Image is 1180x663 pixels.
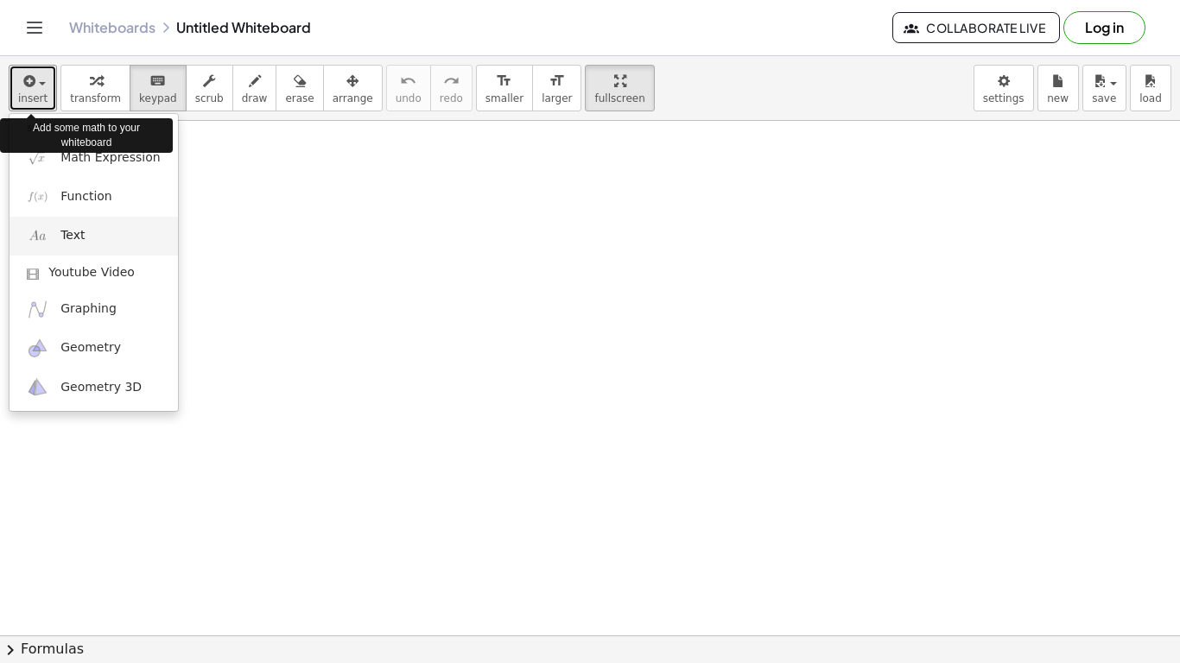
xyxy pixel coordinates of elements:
button: erase [276,65,323,111]
span: keypad [139,92,177,104]
a: Function [10,177,178,216]
button: transform [60,65,130,111]
a: Math Expression [10,138,178,177]
span: Youtube Video [48,264,135,281]
span: new [1047,92,1069,104]
span: smaller [485,92,523,104]
span: redo [440,92,463,104]
button: Log in [1063,11,1145,44]
span: Geometry [60,339,121,357]
span: scrub [195,92,224,104]
span: load [1139,92,1162,104]
span: insert [18,92,48,104]
button: redoredo [430,65,473,111]
button: draw [232,65,277,111]
button: Collaborate Live [892,12,1060,43]
img: ggb-3d.svg [27,376,48,398]
span: Function [60,188,112,205]
span: Collaborate Live [907,20,1045,35]
button: arrange [323,65,383,111]
i: keyboard [149,71,166,92]
a: Geometry 3D [10,368,178,407]
a: Graphing [10,290,178,329]
button: format_sizelarger [532,65,581,111]
i: format_size [549,71,565,92]
span: Geometry 3D [60,379,142,396]
button: Toggle navigation [21,14,48,41]
span: erase [285,92,314,104]
span: transform [70,92,121,104]
button: save [1082,65,1126,111]
button: scrub [186,65,233,111]
span: undo [396,92,422,104]
button: undoundo [386,65,431,111]
button: fullscreen [585,65,654,111]
img: f_x.png [27,186,48,207]
button: load [1130,65,1171,111]
button: insert [9,65,57,111]
span: Graphing [60,300,117,318]
i: format_size [496,71,512,92]
a: Text [10,217,178,256]
button: format_sizesmaller [476,65,533,111]
span: save [1092,92,1116,104]
span: fullscreen [594,92,644,104]
span: larger [542,92,572,104]
a: Whiteboards [69,19,155,36]
img: ggb-graphing.svg [27,299,48,320]
i: undo [400,71,416,92]
span: settings [983,92,1025,104]
button: keyboardkeypad [130,65,187,111]
button: new [1037,65,1079,111]
span: draw [242,92,268,104]
a: Youtube Video [10,256,178,290]
img: sqrt_x.png [27,147,48,168]
span: arrange [333,92,373,104]
img: ggb-geometry.svg [27,338,48,359]
button: settings [974,65,1034,111]
i: redo [443,71,460,92]
a: Geometry [10,329,178,368]
span: Text [60,227,85,244]
span: Math Expression [60,149,160,167]
img: Aa.png [27,225,48,247]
